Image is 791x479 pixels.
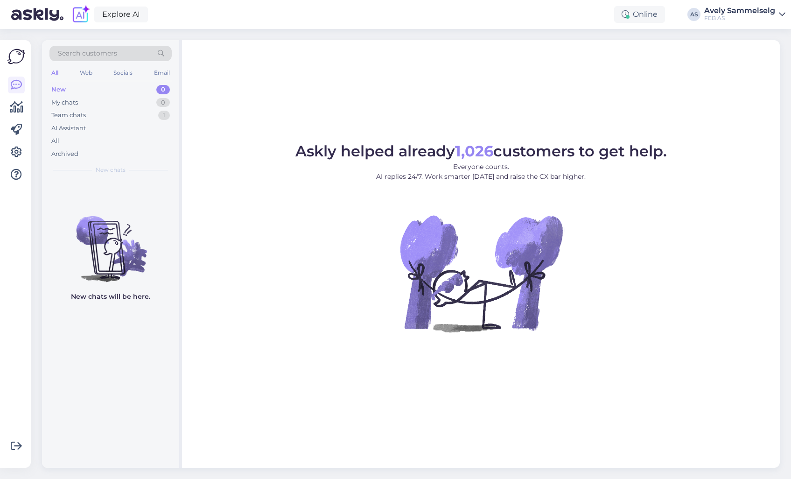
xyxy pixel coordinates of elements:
div: FEB AS [704,14,775,22]
b: 1,026 [455,142,493,160]
p: New chats will be here. [71,292,150,302]
a: Explore AI [94,7,148,22]
div: New [51,85,66,94]
p: Everyone counts. AI replies 24/7. Work smarter [DATE] and raise the CX bar higher. [295,162,667,182]
div: All [51,136,59,146]
a: Avely SammelselgFEB AS [704,7,785,22]
div: Socials [112,67,134,79]
div: Archived [51,149,78,159]
div: Email [152,67,172,79]
div: AS [687,8,700,21]
span: Askly helped already customers to get help. [295,142,667,160]
div: AI Assistant [51,124,86,133]
div: All [49,67,60,79]
div: My chats [51,98,78,107]
span: New chats [96,166,126,174]
img: explore-ai [71,5,91,24]
div: 0 [156,85,170,94]
div: 1 [158,111,170,120]
span: Search customers [58,49,117,58]
img: Askly Logo [7,48,25,65]
div: Web [78,67,94,79]
div: Online [614,6,665,23]
div: 0 [156,98,170,107]
div: Avely Sammelselg [704,7,775,14]
img: No chats [42,199,179,283]
img: No Chat active [397,189,565,357]
div: Team chats [51,111,86,120]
